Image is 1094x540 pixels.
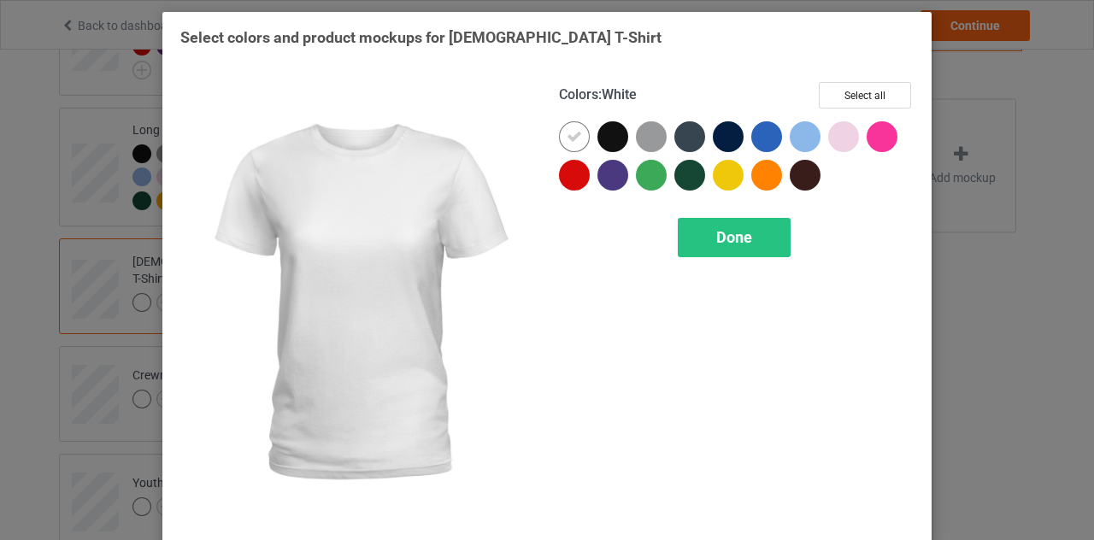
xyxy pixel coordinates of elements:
h4: : [559,86,637,104]
span: White [602,86,637,103]
span: Done [716,228,752,246]
img: regular.jpg [180,82,535,525]
span: Colors [559,86,598,103]
span: Select colors and product mockups for [DEMOGRAPHIC_DATA] T-Shirt [180,28,662,46]
button: Select all [819,82,911,109]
